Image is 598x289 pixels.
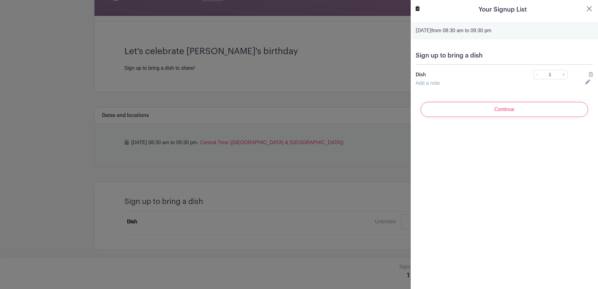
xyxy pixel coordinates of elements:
[416,80,440,86] a: Add a note
[416,27,593,34] p: from 08:30 am to 09:30 pm
[585,5,593,13] button: Close
[416,71,516,79] p: Dish
[533,70,540,79] a: -
[560,70,568,79] a: +
[416,28,431,33] strong: [DATE]
[479,5,527,14] h5: Your Signup List
[421,102,588,117] input: Continue
[416,52,593,59] h5: Sign up to bring a dish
